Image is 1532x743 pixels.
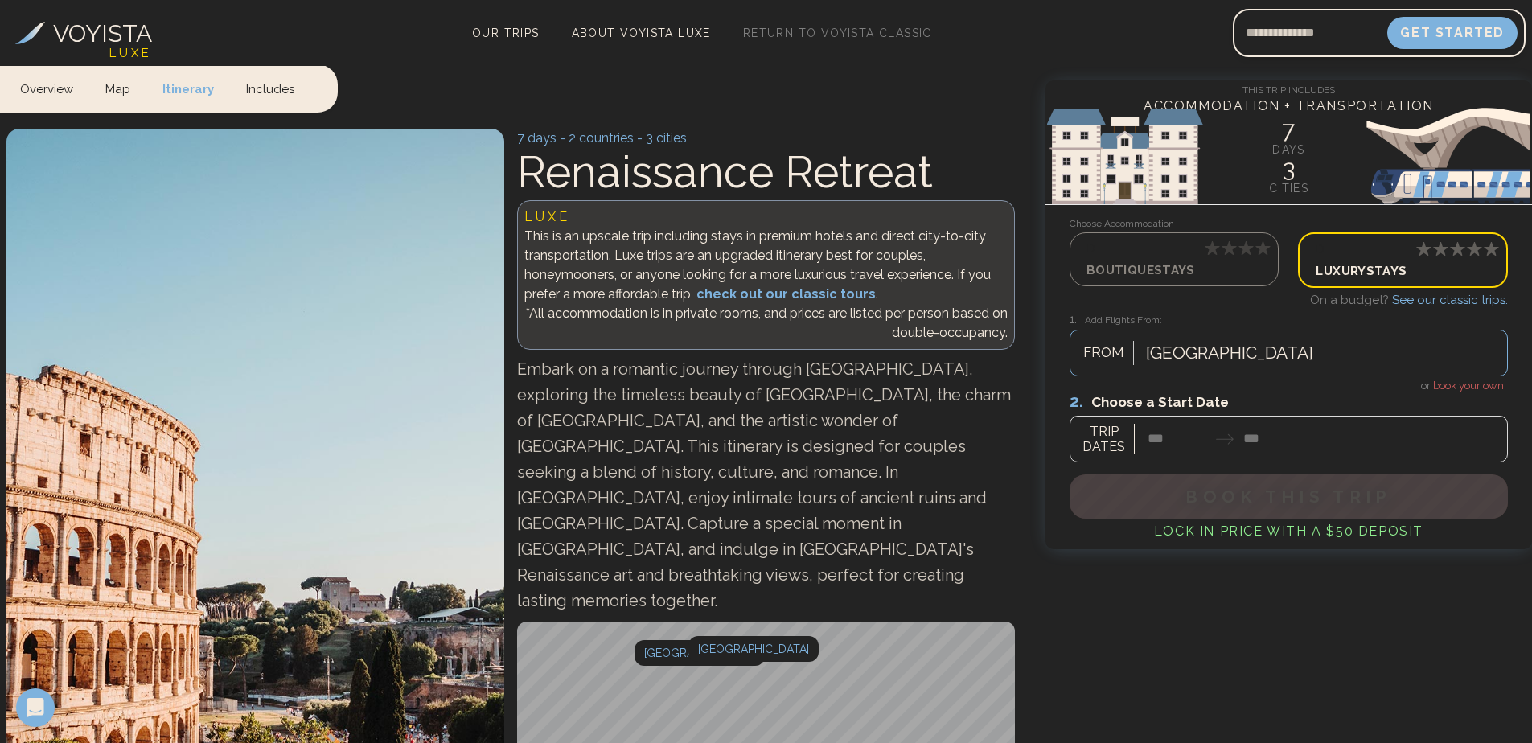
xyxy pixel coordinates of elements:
[53,15,152,51] h3: VOYISTA
[1185,486,1391,507] span: Book This Trip
[15,15,152,51] a: VOYISTA
[1387,17,1518,49] button: Get Started
[572,27,711,39] span: About Voyista Luxe
[1316,240,1489,259] p: d
[524,207,1008,227] p: L U X E
[16,688,55,727] div: Open Intercom Messenger
[517,146,933,198] span: Renaissance Retreat
[466,22,546,44] a: Our Trips
[1045,108,1532,204] img: European Sights
[517,129,1015,148] p: 7 days - 2 countries - 3 cities
[565,22,717,44] a: About Voyista Luxe
[524,227,1008,304] p: This is an upscale trip including stays in premium hotels and direct city-to-city transportation....
[635,640,765,666] div: [GEOGRAPHIC_DATA]
[635,640,765,666] div: Map marker
[743,27,932,39] span: Return to Voyista Classic
[15,22,45,44] img: Voyista Logo
[1045,96,1532,116] h4: Accommodation + Transportation
[1086,240,1262,258] p: d
[472,27,540,39] span: Our Trips
[1070,216,1508,231] h3: Choose Accommodation
[1070,291,1508,322] p: On a budget?
[1045,80,1532,96] h4: This Trip Includes
[1070,522,1508,541] h4: Lock in Price with a $50 deposit
[230,64,310,112] a: Includes
[517,359,1011,610] span: Embark on a romantic journey through [GEOGRAPHIC_DATA], exploring the timeless beauty of [GEOGRAP...
[1433,380,1504,392] span: book your own
[688,636,819,662] div: [GEOGRAPHIC_DATA]
[89,64,146,112] a: Map
[1074,343,1133,363] span: FROM
[109,44,149,63] h4: L U X E
[737,22,939,44] a: Return to Voyista Classic
[1316,259,1489,281] p: Luxury Stays
[1086,258,1262,280] p: Boutique Stays
[1392,293,1508,307] a: See our classic trips.
[20,64,89,112] a: Overview
[146,64,230,112] a: Itinerary
[1233,14,1387,52] input: Email address
[688,636,819,662] div: Map marker
[524,304,1008,343] p: *All accommodation is in private rooms, and prices are listed per person based on double-occupancy.
[1070,474,1508,519] button: Book This Trip
[1070,312,1085,326] span: 1.
[1070,376,1508,394] h4: or
[1070,310,1508,329] h3: Add Flights From:
[696,286,876,302] a: check out our classic tours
